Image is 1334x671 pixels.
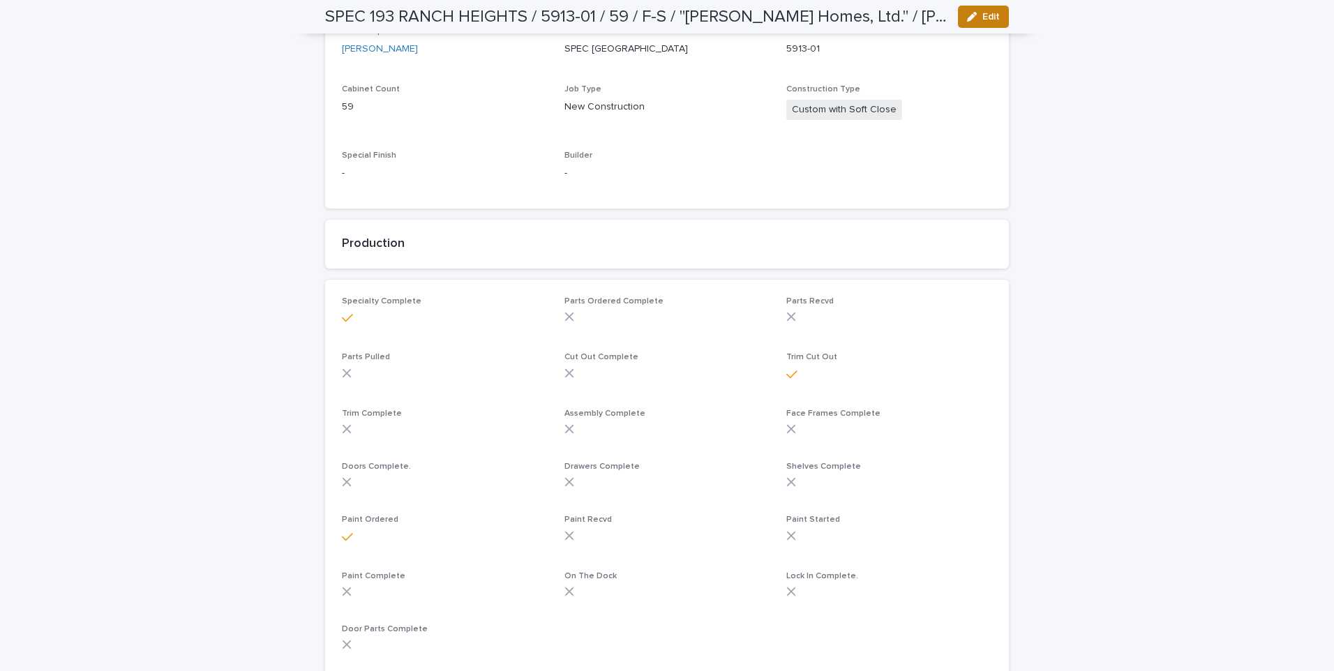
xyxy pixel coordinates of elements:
span: Lock In Complete. [786,572,858,580]
span: Builder [564,151,592,160]
span: Job # [786,27,808,36]
span: Cut Out Complete [564,353,638,361]
p: - [342,166,548,181]
span: Door Parts Complete [342,625,428,633]
span: Custom with Soft Close [786,100,902,120]
h2: Production [342,236,992,252]
span: Doors Complete. [342,462,411,471]
p: 5913-01 [786,42,992,56]
span: Drawers Complete [564,462,640,471]
span: Job Type [564,85,601,93]
p: New Construction [564,100,770,114]
h2: SPEC 193 RANCH HEIGHTS / 5913-01 / 59 / F-S / "Sitterle Homes, Ltd." / Raymie Williams [325,7,947,27]
span: Parts Ordered Complete [564,297,664,306]
span: Parts Recvd [786,297,834,306]
span: On The Dock [564,572,617,580]
span: Special Finish [342,151,396,160]
span: Trim Complete [342,409,402,418]
p: SPEC [GEOGRAPHIC_DATA] [564,42,770,56]
p: - [564,166,770,181]
p: 59 [342,100,548,114]
span: Shelves Complete [786,462,861,471]
span: Face Frames Complete [786,409,880,418]
span: Edit [982,12,1000,22]
span: Paint Ordered [342,515,398,524]
span: Assembly Complete [564,409,645,418]
button: Edit [958,6,1009,28]
span: Construction Type [786,85,860,93]
a: [PERSON_NAME] [342,42,418,56]
span: Trim Cut Out [786,353,837,361]
span: Paint Started [786,515,840,524]
span: Sales Rep [342,27,382,36]
span: Paint Complete [342,572,405,580]
span: Cabinet Count [342,85,400,93]
span: Parts Pulled [342,353,390,361]
span: Customer Name [564,27,631,36]
span: Specialty Complete [342,297,421,306]
span: Paint Recvd [564,515,612,524]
